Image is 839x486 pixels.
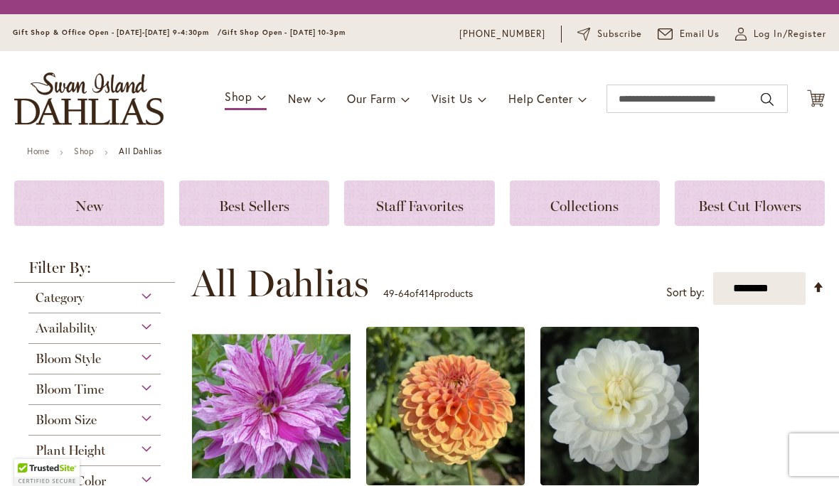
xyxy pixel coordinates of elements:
span: Collections [550,198,619,215]
span: Help Center [508,91,573,106]
a: Shop [74,146,94,156]
a: Subscribe [577,27,642,41]
a: Log In/Register [735,27,826,41]
span: Shop [225,89,252,104]
span: 49 [383,286,395,300]
span: New [75,198,103,215]
a: Home [27,146,49,156]
a: Email Us [658,27,720,41]
label: Sort by: [666,279,705,306]
span: Availability [36,320,97,336]
span: New [288,91,311,106]
span: 414 [419,286,434,300]
strong: Filter By: [14,260,175,283]
span: Log In/Register [754,27,826,41]
img: BRIDE TO BE [540,327,699,485]
img: BREWSKIE [366,327,525,485]
span: Bloom Time [36,382,104,397]
span: Our Farm [347,91,395,106]
span: Plant Height [36,443,105,458]
span: Subscribe [597,27,642,41]
span: Best Cut Flowers [698,198,801,215]
span: Gift Shop Open - [DATE] 10-3pm [222,28,346,37]
span: All Dahlias [191,262,369,305]
iframe: Launch Accessibility Center [11,436,50,475]
strong: All Dahlias [119,146,162,156]
span: Visit Us [432,91,473,106]
span: Email Us [680,27,720,41]
span: Bloom Size [36,412,97,428]
a: Best Sellers [179,180,329,226]
button: Search [761,88,774,111]
span: Category [36,290,84,306]
a: [PHONE_NUMBER] [459,27,545,41]
p: - of products [383,282,473,305]
a: Staff Favorites [344,180,494,226]
span: Bloom Style [36,351,101,367]
img: Brandon Michael [192,327,351,485]
a: New [14,180,164,226]
span: Gift Shop & Office Open - [DATE]-[DATE] 9-4:30pm / [13,28,222,37]
a: Best Cut Flowers [675,180,825,226]
a: Collections [510,180,660,226]
span: Staff Favorites [376,198,464,215]
span: Best Sellers [219,198,289,215]
span: 64 [398,286,410,300]
a: store logo [14,72,164,125]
